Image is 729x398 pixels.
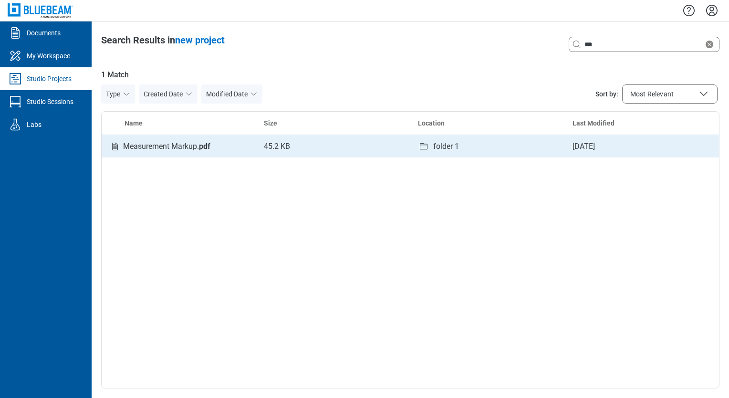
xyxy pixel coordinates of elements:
[8,117,23,132] svg: Labs
[27,97,73,106] div: Studio Sessions
[102,112,719,157] table: bb-data-table
[101,84,135,104] button: Type
[8,3,73,17] img: Bluebeam, Inc.
[8,71,23,86] svg: Studio Projects
[175,34,225,46] span: new project
[8,48,23,63] svg: My Workspace
[109,141,121,152] svg: File-icon
[595,89,618,99] span: Sort by:
[27,28,61,38] div: Documents
[8,94,23,109] svg: Studio Sessions
[101,69,719,81] span: 1 Match
[101,33,225,47] div: Search Results in
[8,25,23,41] svg: Documents
[622,84,718,104] button: Sort by:
[418,141,429,152] svg: folder-icon
[704,2,719,19] button: Settings
[27,51,70,61] div: My Workspace
[433,141,459,152] div: folder 1
[123,142,210,151] span: Measurement Markup.
[569,37,719,52] div: Clear search
[27,74,72,84] div: Studio Projects
[565,135,719,157] td: [DATE]
[139,84,198,104] button: Created Date
[704,39,719,50] div: Clear search
[630,89,674,99] span: Most Relevant
[27,120,42,129] div: Labs
[199,142,210,151] em: pdf
[256,135,411,157] td: 45.2 KB
[201,84,262,104] button: Modified Date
